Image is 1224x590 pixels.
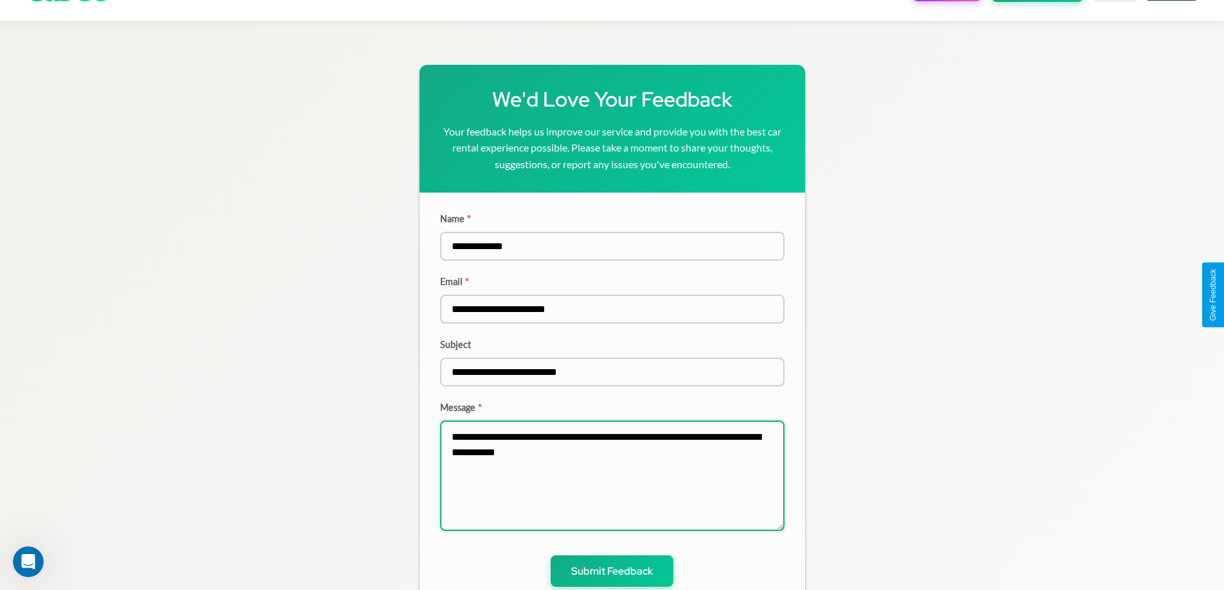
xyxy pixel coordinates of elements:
iframe: Intercom live chat [13,546,44,577]
label: Message [440,402,785,413]
label: Email [440,276,785,287]
p: Your feedback helps us improve our service and provide you with the best car rental experience po... [440,123,785,173]
label: Subject [440,339,785,350]
h1: We'd Love Your Feedback [440,85,785,113]
button: Submit Feedback [551,555,673,587]
div: Give Feedback [1209,269,1218,321]
label: Name [440,213,785,224]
